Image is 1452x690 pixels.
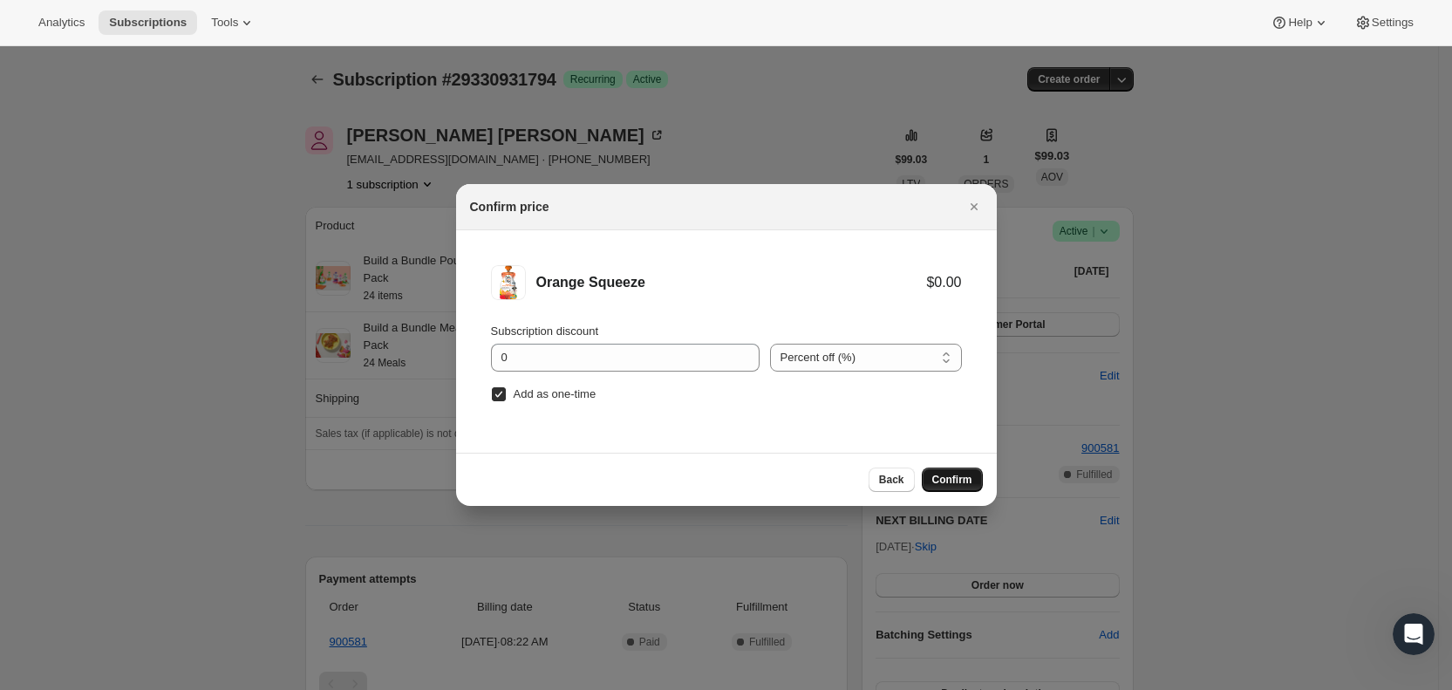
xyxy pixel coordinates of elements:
span: Help [1288,16,1312,30]
div: $0.00 [926,274,961,291]
button: Tools [201,10,266,35]
button: Analytics [28,10,95,35]
iframe: Intercom live chat [1393,613,1435,655]
h2: Confirm price [470,198,549,215]
span: Analytics [38,16,85,30]
button: Back [869,468,915,492]
span: Tools [211,16,238,30]
button: Help [1260,10,1340,35]
button: Close [962,195,986,219]
span: Add as one-time [514,387,596,400]
span: Settings [1372,16,1414,30]
div: Orange Squeeze [536,274,927,291]
button: Subscriptions [99,10,197,35]
img: Orange Squeeze [491,265,526,300]
span: Subscriptions [109,16,187,30]
button: Confirm [922,468,983,492]
span: Confirm [932,473,972,487]
span: Subscription discount [491,325,599,338]
button: Settings [1344,10,1424,35]
span: Back [879,473,904,487]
